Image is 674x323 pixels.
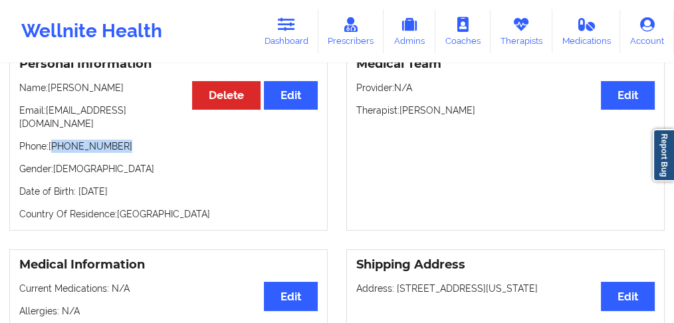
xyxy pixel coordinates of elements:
[356,282,655,295] p: Address: [STREET_ADDRESS][US_STATE]
[356,257,655,272] h3: Shipping Address
[192,81,261,110] button: Delete
[601,81,655,110] button: Edit
[318,9,384,53] a: Prescribers
[19,104,318,130] p: Email: [EMAIL_ADDRESS][DOMAIN_NAME]
[356,56,655,72] h3: Medical Team
[264,81,318,110] button: Edit
[19,185,318,198] p: Date of Birth: [DATE]
[384,9,435,53] a: Admins
[601,282,655,310] button: Edit
[552,9,621,53] a: Medications
[19,140,318,153] p: Phone: [PHONE_NUMBER]
[19,207,318,221] p: Country Of Residence: [GEOGRAPHIC_DATA]
[19,282,318,295] p: Current Medications: N/A
[356,104,655,117] p: Therapist: [PERSON_NAME]
[356,81,655,94] p: Provider: N/A
[435,9,491,53] a: Coaches
[491,9,552,53] a: Therapists
[19,81,318,94] p: Name: [PERSON_NAME]
[19,162,318,175] p: Gender: [DEMOGRAPHIC_DATA]
[620,9,674,53] a: Account
[255,9,318,53] a: Dashboard
[653,129,674,181] a: Report Bug
[19,56,318,72] h3: Personal Information
[19,304,318,318] p: Allergies: N/A
[19,257,318,272] h3: Medical Information
[264,282,318,310] button: Edit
